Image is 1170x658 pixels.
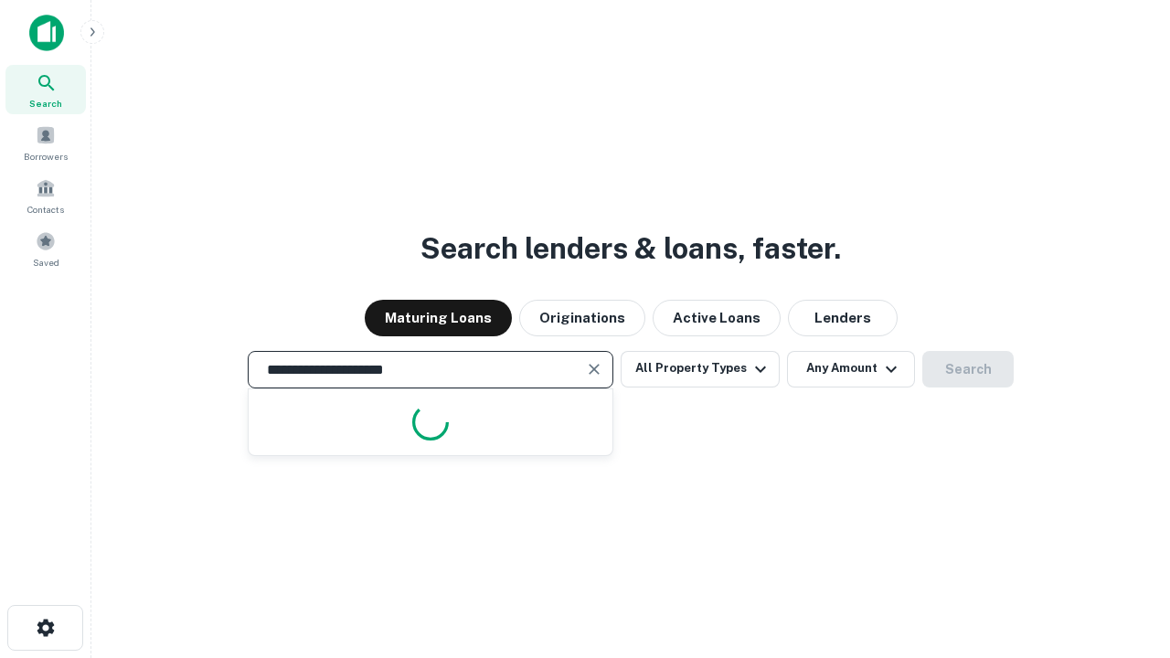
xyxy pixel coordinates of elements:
[787,351,915,387] button: Any Amount
[1079,512,1170,600] iframe: Chat Widget
[29,96,62,111] span: Search
[24,149,68,164] span: Borrowers
[5,171,86,220] a: Contacts
[365,300,512,336] button: Maturing Loans
[5,65,86,114] a: Search
[581,356,607,382] button: Clear
[788,300,898,336] button: Lenders
[653,300,781,336] button: Active Loans
[621,351,780,387] button: All Property Types
[5,224,86,273] a: Saved
[519,300,645,336] button: Originations
[420,227,841,271] h3: Search lenders & loans, faster.
[27,202,64,217] span: Contacts
[29,15,64,51] img: capitalize-icon.png
[33,255,59,270] span: Saved
[5,118,86,167] a: Borrowers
